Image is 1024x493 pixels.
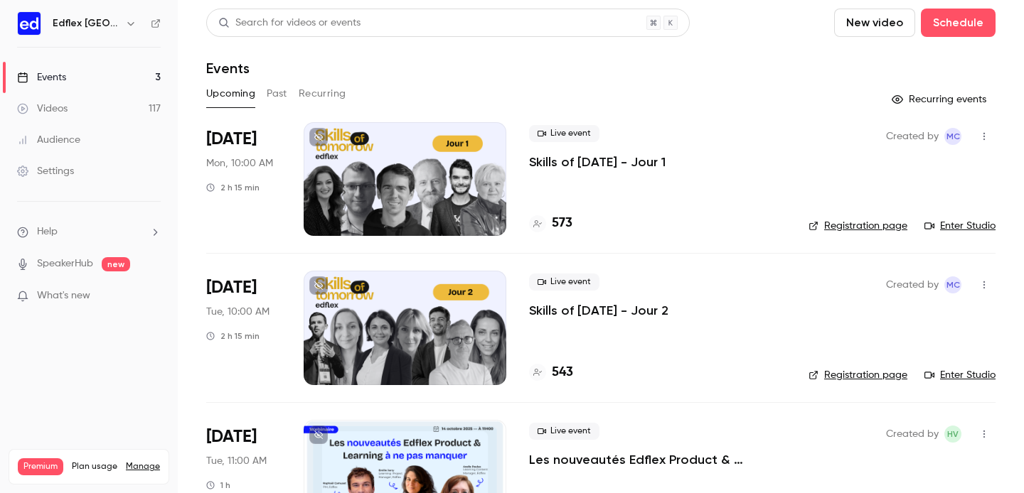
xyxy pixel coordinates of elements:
[37,288,90,303] span: What's new
[529,153,666,170] a: Skills of [DATE] - Jour 1
[126,461,160,472] a: Manage
[17,224,161,239] li: help-dropdown-opener
[886,276,939,293] span: Created by
[944,426,961,443] span: Hélène VENTURINI
[529,363,573,382] a: 543
[206,454,267,468] span: Tue, 11:00 AM
[267,82,287,105] button: Past
[17,164,74,178] div: Settings
[834,9,915,37] button: New video
[944,276,961,293] span: Manon Cousin
[206,60,250,77] h1: Events
[206,276,257,299] span: [DATE]
[206,426,257,448] span: [DATE]
[206,82,255,105] button: Upcoming
[921,9,996,37] button: Schedule
[924,219,996,233] a: Enter Studio
[206,305,270,319] span: Tue, 10:00 AM
[206,182,260,193] div: 2 h 15 min
[17,70,66,85] div: Events
[206,271,281,384] div: Sep 23 Tue, 10:00 AM (Europe/Berlin)
[206,330,260,342] div: 2 h 15 min
[946,276,960,293] span: MC
[885,88,996,111] button: Recurring events
[946,128,960,145] span: MC
[944,128,961,145] span: Manon Cousin
[529,451,786,468] a: Les nouveautés Edflex Product & Learning à ne pas manquer
[529,423,599,440] span: Live event
[809,219,907,233] a: Registration page
[18,12,41,35] img: Edflex France
[17,102,68,116] div: Videos
[206,480,230,491] div: 1 h
[206,128,257,151] span: [DATE]
[17,133,80,147] div: Audience
[18,458,63,475] span: Premium
[529,214,572,233] a: 573
[206,156,273,170] span: Mon, 10:00 AM
[299,82,346,105] button: Recurring
[529,125,599,142] span: Live event
[218,16,361,31] div: Search for videos or events
[552,363,573,382] h4: 543
[924,368,996,382] a: Enter Studio
[72,461,117,472] span: Plan usage
[886,128,939,145] span: Created by
[552,214,572,233] h4: 573
[206,122,281,236] div: Sep 22 Mon, 10:00 AM (Europe/Berlin)
[947,426,959,443] span: HV
[144,290,161,303] iframe: Noticeable Trigger
[102,257,130,271] span: new
[886,426,939,443] span: Created by
[37,224,58,239] span: Help
[53,16,119,31] h6: Edflex [GEOGRAPHIC_DATA]
[529,273,599,291] span: Live event
[809,368,907,382] a: Registration page
[529,302,668,319] a: Skills of [DATE] - Jour 2
[37,256,93,271] a: SpeakerHub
